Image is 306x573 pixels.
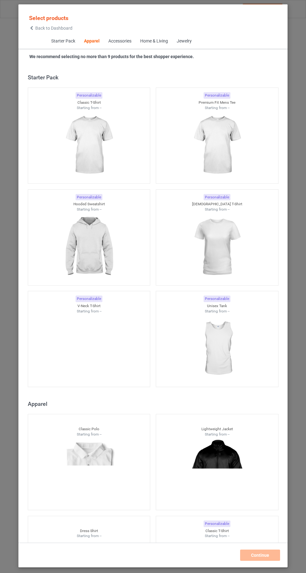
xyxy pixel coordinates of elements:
[28,207,150,212] div: Starting from --
[204,521,230,527] div: Personalizable
[156,533,278,539] div: Starting from --
[47,34,79,49] span: Starter Pack
[28,100,150,105] div: Classic T-Shirt
[28,309,150,314] div: Starting from --
[61,212,117,282] img: regular.jpg
[28,432,150,437] div: Starting from --
[35,26,72,31] span: Back to Dashboard
[84,38,99,44] div: Apparel
[140,38,168,44] div: Home & Living
[76,194,102,201] div: Personalizable
[156,426,278,432] div: Lightweight Jacket
[28,400,281,407] div: Apparel
[156,105,278,111] div: Starting from --
[76,296,102,302] div: Personalizable
[61,314,117,384] img: regular.jpg
[28,528,150,534] div: Dress Shirt
[156,303,278,309] div: Unisex Tank
[189,110,245,180] img: regular.jpg
[28,426,150,432] div: Classic Polo
[61,110,117,180] img: regular.jpg
[189,314,245,384] img: regular.jpg
[156,202,278,207] div: [DEMOGRAPHIC_DATA] T-Shirt
[156,528,278,534] div: Classic T-Shirt
[76,92,102,99] div: Personalizable
[204,296,230,302] div: Personalizable
[156,432,278,437] div: Starting from --
[61,437,117,507] img: regular.jpg
[28,303,150,309] div: V-Neck T-Shirt
[176,38,191,44] div: Jewelry
[156,100,278,105] div: Premium Fit Mens Tee
[28,533,150,539] div: Starting from --
[204,92,230,99] div: Personalizable
[189,437,245,507] img: regular.jpg
[189,212,245,282] img: regular.jpg
[28,105,150,111] div: Starting from --
[108,38,131,44] div: Accessories
[28,202,150,207] div: Hooded Sweatshirt
[156,309,278,314] div: Starting from --
[28,74,281,81] div: Starter Pack
[204,194,230,201] div: Personalizable
[29,54,194,59] strong: We recommend selecting no more than 9 products for the best shopper experience.
[29,15,68,21] span: Select products
[156,207,278,212] div: Starting from --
